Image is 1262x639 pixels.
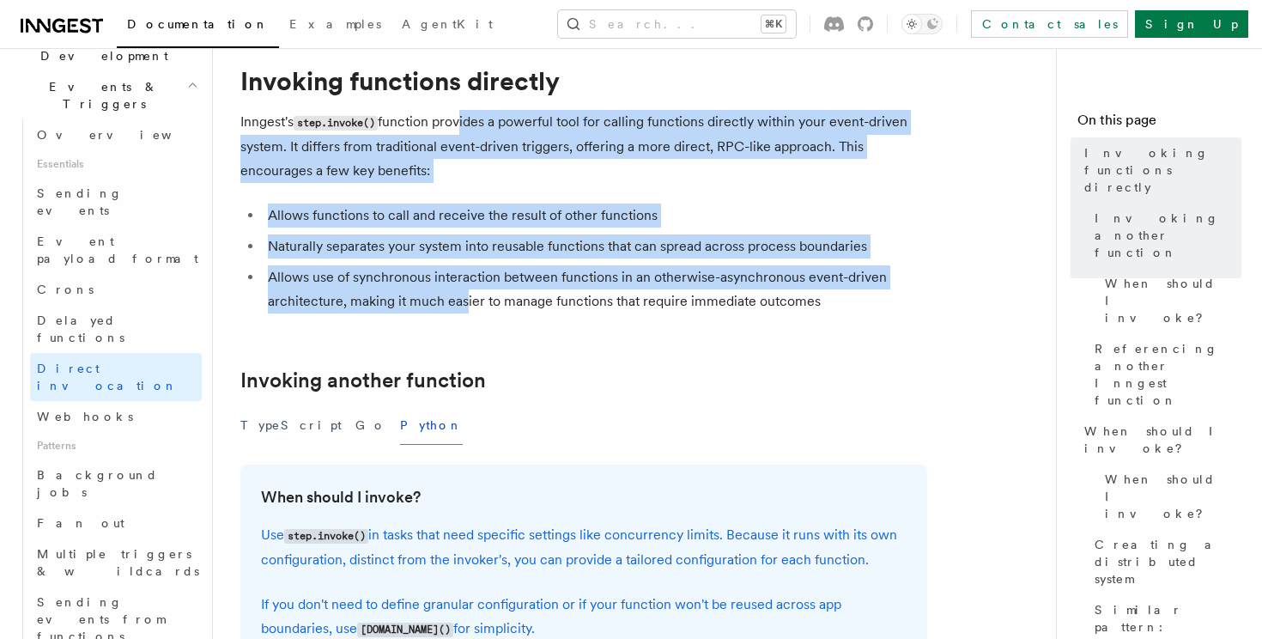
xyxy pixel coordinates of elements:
a: Direct invocation [30,353,202,401]
a: Documentation [117,5,279,48]
a: Delayed functions [30,305,202,353]
code: step.invoke() [294,116,378,131]
span: Essentials [30,150,202,178]
li: Allows functions to call and receive the result of other functions [263,204,927,228]
span: AgentKit [402,17,493,31]
button: Search...⌘K [558,10,796,38]
a: Overview [30,119,202,150]
span: Background jobs [37,468,158,499]
span: Documentation [127,17,269,31]
span: Multiple triggers & wildcards [37,547,199,578]
span: Fan out [37,516,124,530]
a: AgentKit [391,5,503,46]
h4: On this page [1077,110,1241,137]
span: When should I invoke? [1084,423,1241,457]
a: Invoking another function [240,368,486,393]
span: When should I invoke? [1105,471,1241,522]
a: Crons [30,274,202,305]
span: Crons [37,283,94,296]
span: When should I invoke? [1105,275,1241,326]
a: Background jobs [30,459,202,508]
span: Invoking functions directly [1084,144,1241,196]
h1: Invoking functions directly [240,65,927,96]
span: Referencing another Inngest function [1095,340,1241,409]
a: Sending events [30,178,202,226]
button: Toggle dark mode [901,14,943,34]
li: Naturally separates your system into reusable functions that can spread across process boundaries [263,234,927,259]
kbd: ⌘K [761,15,786,33]
span: Invoking another function [1095,210,1241,261]
a: Examples [279,5,391,46]
a: Webhooks [30,401,202,432]
a: Referencing another Inngest function [1088,333,1241,416]
span: Delayed functions [37,313,124,344]
button: TypeScript [240,406,342,445]
a: Fan out [30,508,202,539]
p: Inngest's function provides a powerful tool for calling functions directly within your event-driv... [240,110,927,183]
li: Allows use of synchronous interaction between functions in an otherwise-asynchronous event-driven... [263,265,927,313]
code: [DOMAIN_NAME]() [357,623,453,637]
span: Creating a distributed system [1095,536,1241,587]
a: Invoking functions directly [1077,137,1241,203]
span: Patterns [30,432,202,459]
span: Webhooks [37,410,133,423]
a: Multiple triggers & wildcards [30,539,202,587]
a: Invoking another function [1088,203,1241,268]
button: Events & Triggers [14,71,202,119]
span: Events & Triggers [14,78,187,113]
span: Examples [289,17,381,31]
a: Contact sales [971,10,1128,38]
code: step.invoke() [284,529,368,544]
a: When should I invoke? [1077,416,1241,464]
a: Event payload format [30,226,202,274]
button: Go [355,406,386,445]
a: When should I invoke? [261,485,421,509]
span: Overview [37,128,214,142]
p: Use in tasks that need specific settings like concurrency limits. Because it runs with its own co... [261,523,907,572]
span: Direct invocation [37,362,178,393]
button: Python [400,406,463,445]
span: Sending events [37,186,123,217]
span: Event payload format [37,234,198,265]
a: When should I invoke? [1098,464,1241,529]
a: Creating a distributed system [1088,529,1241,594]
a: Sign Up [1135,10,1248,38]
a: When should I invoke? [1098,268,1241,333]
